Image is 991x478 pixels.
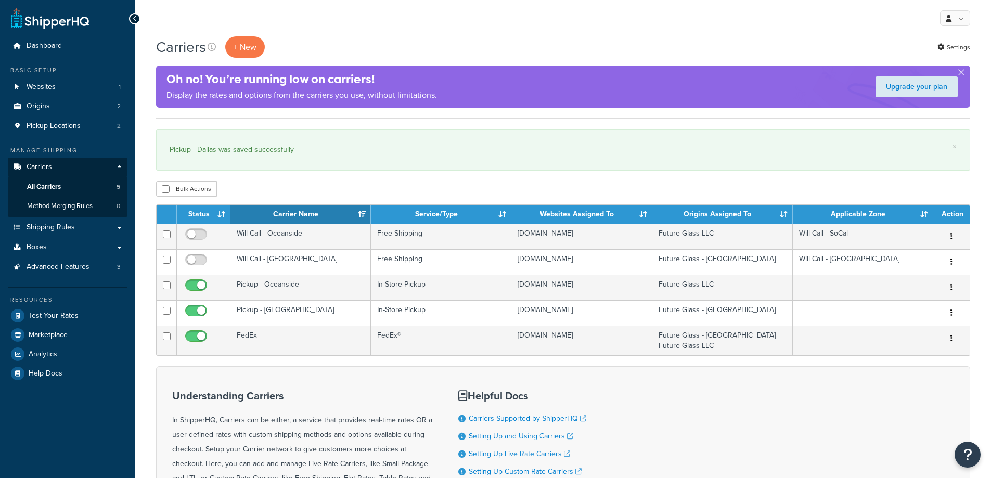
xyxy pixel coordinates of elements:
span: 0 [117,202,120,211]
li: Pickup Locations [8,117,127,136]
a: Boxes [8,238,127,257]
a: Carriers Supported by ShipperHQ [469,413,586,424]
a: Setting Up Custom Rate Carriers [469,466,582,477]
a: Dashboard [8,36,127,56]
span: 3 [117,263,121,272]
a: Settings [937,40,970,55]
td: Pickup - [GEOGRAPHIC_DATA] [230,300,371,326]
a: Marketplace [8,326,127,344]
td: Future Glass LLC [652,224,793,249]
span: Boxes [27,243,47,252]
a: Setting Up Live Rate Carriers [469,448,570,459]
td: Future Glass - [GEOGRAPHIC_DATA] [652,300,793,326]
td: FedEx® [371,326,511,355]
td: In-Store Pickup [371,300,511,326]
td: [DOMAIN_NAME] [511,275,652,300]
span: Test Your Rates [29,312,79,320]
span: 2 [117,122,121,131]
span: Shipping Rules [27,223,75,232]
div: Manage Shipping [8,146,127,155]
h3: Helpful Docs [458,390,594,402]
a: Help Docs [8,364,127,383]
span: Websites [27,83,56,92]
a: Pickup Locations 2 [8,117,127,136]
span: Method Merging Rules [27,202,93,211]
li: Method Merging Rules [8,197,127,216]
td: Will Call - Oceanside [230,224,371,249]
td: Will Call - [GEOGRAPHIC_DATA] [230,249,371,275]
span: All Carriers [27,183,61,191]
a: Method Merging Rules 0 [8,197,127,216]
li: Advanced Features [8,257,127,277]
a: Setting Up and Using Carriers [469,431,573,442]
a: Shipping Rules [8,218,127,237]
a: × [953,143,957,151]
h1: Carriers [156,37,206,57]
a: Carriers [8,158,127,177]
button: Open Resource Center [955,442,981,468]
li: All Carriers [8,177,127,197]
td: Free Shipping [371,249,511,275]
span: Pickup Locations [27,122,81,131]
a: Analytics [8,345,127,364]
a: ShipperHQ Home [11,8,89,29]
span: Dashboard [27,42,62,50]
td: Will Call - SoCal [793,224,933,249]
a: Upgrade your plan [876,76,958,97]
button: Bulk Actions [156,181,217,197]
span: Marketplace [29,331,68,340]
div: Pickup - Dallas was saved successfully [170,143,957,157]
th: Applicable Zone: activate to sort column ascending [793,205,933,224]
td: Future Glass LLC [652,275,793,300]
th: Origins Assigned To: activate to sort column ascending [652,205,793,224]
td: In-Store Pickup [371,275,511,300]
th: Carrier Name: activate to sort column ascending [230,205,371,224]
span: 2 [117,102,121,111]
th: Service/Type: activate to sort column ascending [371,205,511,224]
span: Help Docs [29,369,62,378]
span: Analytics [29,350,57,359]
td: [DOMAIN_NAME] [511,224,652,249]
a: Test Your Rates [8,306,127,325]
a: Advanced Features 3 [8,257,127,277]
td: Pickup - Oceanside [230,275,371,300]
span: Advanced Features [27,263,89,272]
li: Websites [8,77,127,97]
td: [DOMAIN_NAME] [511,326,652,355]
span: Carriers [27,163,52,172]
td: [DOMAIN_NAME] [511,300,652,326]
a: Websites 1 [8,77,127,97]
div: Resources [8,295,127,304]
a: All Carriers 5 [8,177,127,197]
td: Free Shipping [371,224,511,249]
td: [DOMAIN_NAME] [511,249,652,275]
th: Status: activate to sort column ascending [177,205,230,224]
th: Action [933,205,970,224]
h4: Oh no! You’re running low on carriers! [166,71,437,88]
td: FedEx [230,326,371,355]
h3: Understanding Carriers [172,390,432,402]
button: + New [225,36,265,58]
div: Basic Setup [8,66,127,75]
a: Origins 2 [8,97,127,116]
p: Display the rates and options from the carriers you use, without limitations. [166,88,437,102]
td: Will Call - [GEOGRAPHIC_DATA] [793,249,933,275]
li: Origins [8,97,127,116]
td: Future Glass - [GEOGRAPHIC_DATA] Future Glass LLC [652,326,793,355]
li: Carriers [8,158,127,217]
span: Origins [27,102,50,111]
span: 5 [117,183,120,191]
span: 1 [119,83,121,92]
td: Future Glass - [GEOGRAPHIC_DATA] [652,249,793,275]
th: Websites Assigned To: activate to sort column ascending [511,205,652,224]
